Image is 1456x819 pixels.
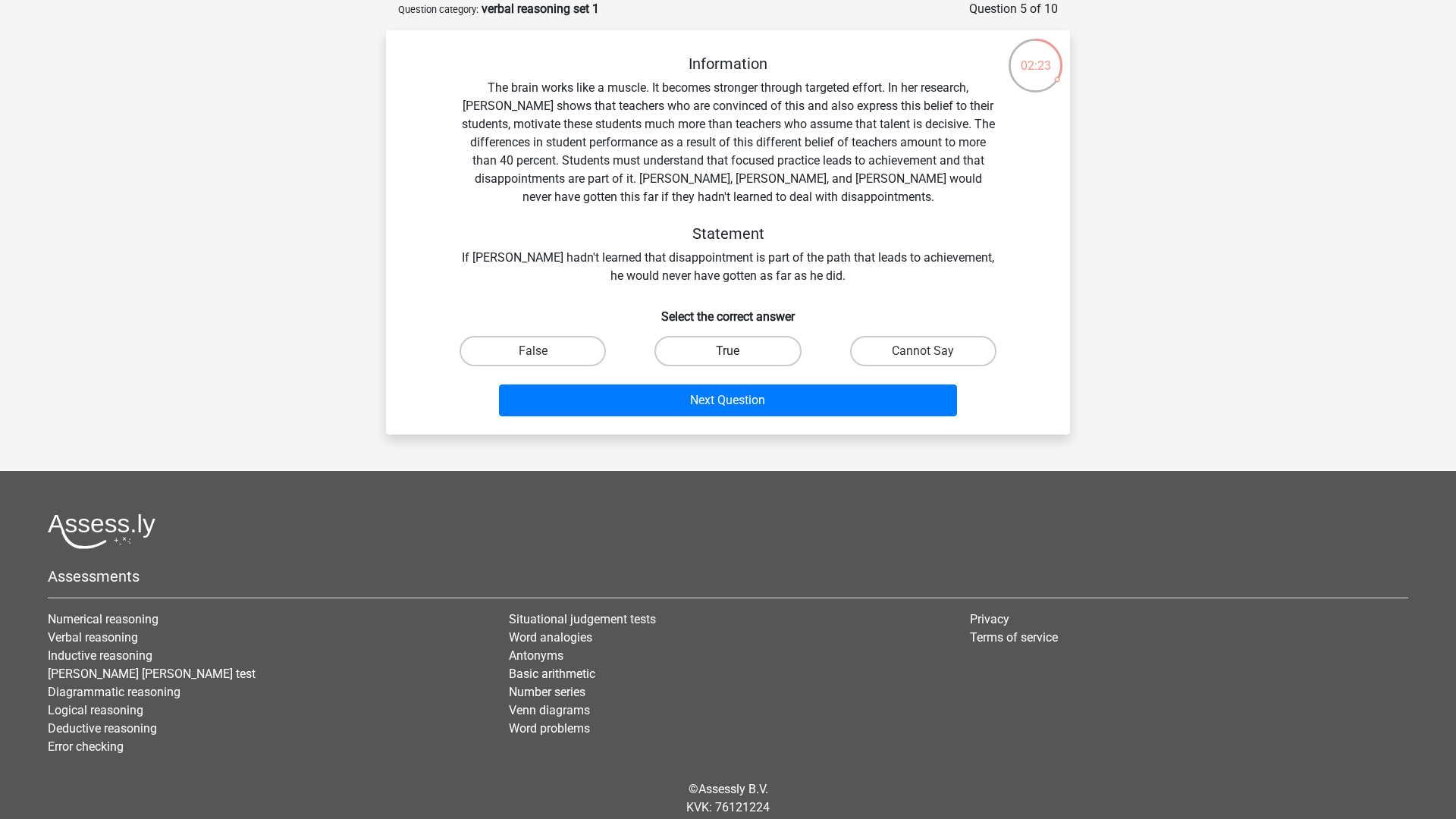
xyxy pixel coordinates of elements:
[499,384,958,416] button: Next Question
[850,336,996,366] label: Cannot Say
[460,336,606,366] label: False
[48,612,158,626] a: Numerical reasoning
[509,703,590,717] a: Venn diagrams
[482,2,599,16] strong: verbal reasoning set 1
[509,630,592,645] a: Word analogies
[509,612,656,626] a: Situational judgement tests
[48,513,155,549] img: Assessly logo
[970,612,1009,626] a: Privacy
[48,685,180,699] a: Diagrammatic reasoning
[410,55,1046,285] div: The brain works like a muscle. It becomes stronger through targeted effort. In her research, [PER...
[410,297,1046,324] h6: Select the correct answer
[48,667,256,681] a: [PERSON_NAME] [PERSON_NAME] test
[48,739,124,754] a: Error checking
[654,336,801,366] label: True
[970,630,1058,645] a: Terms of service
[459,55,997,73] h5: Information
[48,703,143,717] a: Logical reasoning
[509,721,590,736] a: Word problems
[48,630,138,645] a: Verbal reasoning
[48,721,157,736] a: Deductive reasoning
[509,667,595,681] a: Basic arithmetic
[398,4,479,15] small: Question category:
[459,224,997,243] h5: Statement
[1007,37,1064,75] div: 02:23
[509,648,563,663] a: Antonyms
[48,567,1408,585] h5: Assessments
[698,782,768,796] a: Assessly B.V.
[509,685,585,699] a: Number series
[48,648,152,663] a: Inductive reasoning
